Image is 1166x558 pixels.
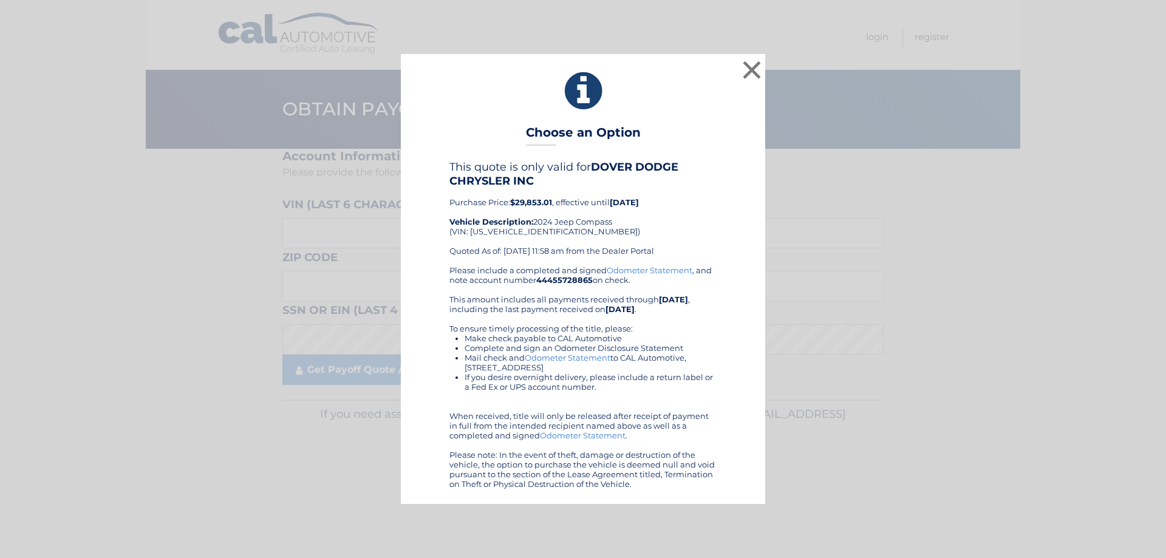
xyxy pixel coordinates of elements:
[449,265,717,489] div: Please include a completed and signed , and note account number on check. This amount includes al...
[536,275,593,285] b: 44455728865
[610,197,639,207] b: [DATE]
[659,294,688,304] b: [DATE]
[607,265,692,275] a: Odometer Statement
[465,333,717,343] li: Make check payable to CAL Automotive
[449,160,678,187] b: DOVER DODGE CHRYSLER INC
[525,353,610,362] a: Odometer Statement
[465,372,717,392] li: If you desire overnight delivery, please include a return label or a Fed Ex or UPS account number.
[605,304,635,314] b: [DATE]
[449,160,717,187] h4: This quote is only valid for
[526,125,641,146] h3: Choose an Option
[510,197,552,207] b: $29,853.01
[465,353,717,372] li: Mail check and to CAL Automotive, [STREET_ADDRESS]
[449,160,717,265] div: Purchase Price: , effective until 2024 Jeep Compass (VIN: [US_VEHICLE_IDENTIFICATION_NUMBER]) Quo...
[449,217,533,226] strong: Vehicle Description:
[540,430,626,440] a: Odometer Statement
[465,343,717,353] li: Complete and sign an Odometer Disclosure Statement
[740,58,764,82] button: ×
